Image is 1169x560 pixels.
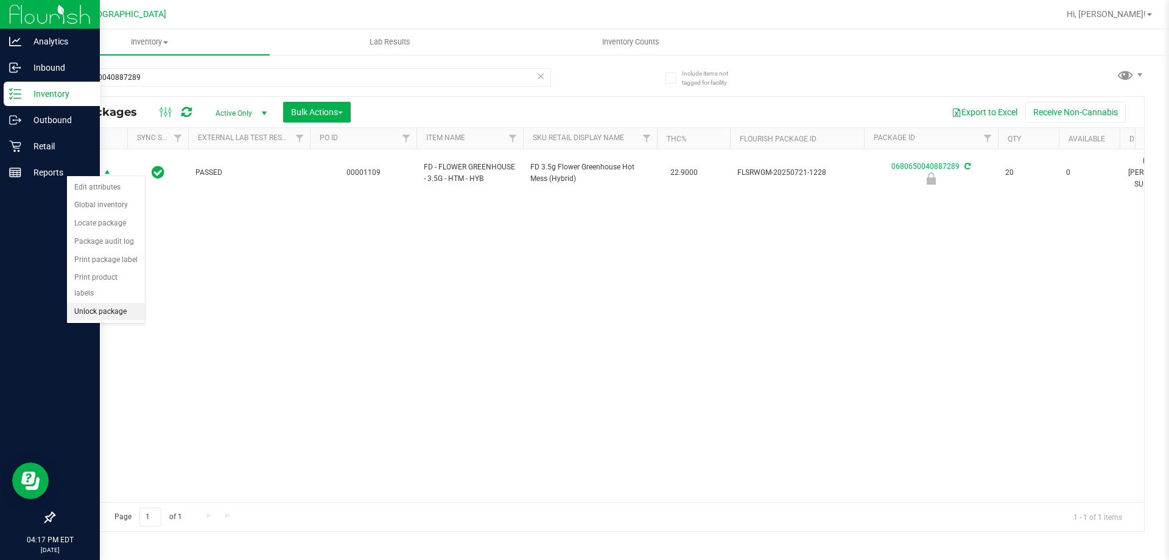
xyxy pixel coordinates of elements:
[320,133,338,142] a: PO ID
[104,508,192,526] span: Page of 1
[67,303,145,321] li: Unlock package
[198,133,293,142] a: External Lab Test Result
[536,68,545,84] span: Clear
[291,107,343,117] span: Bulk Actions
[270,29,510,55] a: Lab Results
[152,164,164,181] span: In Sync
[54,68,551,87] input: Search Package ID, Item Name, SKU, Lot or Part Number...
[67,233,145,251] li: Package audit log
[963,162,971,171] span: Sync from Compliance System
[67,214,145,233] li: Locate package
[168,128,188,149] a: Filter
[1008,135,1021,143] a: Qty
[137,133,184,142] a: Sync Status
[1025,102,1126,122] button: Receive Non-Cannabis
[664,164,704,182] span: 22.9000
[667,135,687,143] a: THC%
[510,29,751,55] a: Inventory Counts
[1064,508,1132,526] span: 1 - 1 of 1 items
[978,128,998,149] a: Filter
[67,269,145,302] li: Print product labels
[503,128,523,149] a: Filter
[195,167,303,179] span: PASSED
[682,69,743,87] span: Include items not tagged for facility
[740,135,816,143] a: Flourish Package ID
[396,128,416,149] a: Filter
[944,102,1025,122] button: Export to Excel
[139,508,161,526] input: 1
[83,9,166,19] span: [GEOGRAPHIC_DATA]
[21,139,94,154] p: Retail
[530,161,650,185] span: FD 3.5g Flower Greenhouse Hot Mess (Hybrid)
[283,102,351,122] button: Bulk Actions
[353,37,427,48] span: Lab Results
[290,128,310,149] a: Filter
[637,128,657,149] a: Filter
[67,179,145,197] li: Edit attributes
[533,133,624,142] a: Sku Retail Display Name
[737,167,857,179] span: FLSRWGM-20250721-1228
[5,534,94,545] p: 04:17 PM EDT
[9,35,21,48] inline-svg: Analytics
[21,60,94,75] p: Inbound
[9,62,21,74] inline-svg: Inbound
[862,172,1000,185] div: Quarantine
[9,88,21,100] inline-svg: Inventory
[1067,9,1146,19] span: Hi, [PERSON_NAME]!
[426,133,465,142] a: Item Name
[424,161,516,185] span: FD - FLOWER GREENHOUSE - 3.5G - HTM - HYB
[1069,135,1105,143] a: Available
[586,37,676,48] span: Inventory Counts
[21,165,94,180] p: Reports
[9,140,21,152] inline-svg: Retail
[63,105,149,119] span: All Packages
[9,166,21,179] inline-svg: Reports
[9,114,21,126] inline-svg: Outbound
[874,133,915,142] a: Package ID
[1005,167,1051,179] span: 20
[21,34,94,49] p: Analytics
[1066,167,1112,179] span: 0
[21,113,94,127] p: Outbound
[5,545,94,555] p: [DATE]
[346,168,381,177] a: 00001109
[12,463,49,499] iframe: Resource center
[67,196,145,214] li: Global inventory
[67,251,145,269] li: Print package label
[29,29,270,55] a: Inventory
[29,37,270,48] span: Inventory
[21,87,94,101] p: Inventory
[891,162,960,171] a: 0680650040887289
[100,165,115,182] span: select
